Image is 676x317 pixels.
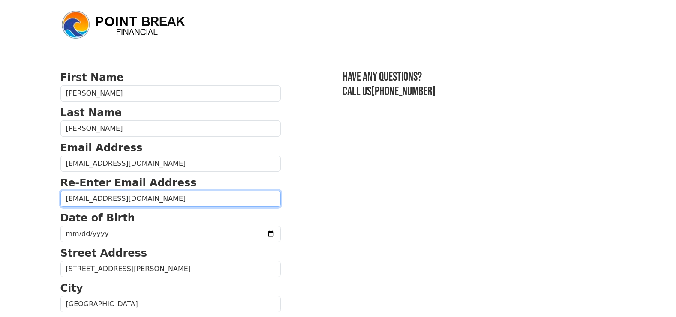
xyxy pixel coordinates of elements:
[60,282,83,294] strong: City
[60,85,281,102] input: First Name
[60,120,281,137] input: Last Name
[60,72,124,84] strong: First Name
[343,84,616,99] h3: Call us
[60,261,281,277] input: Street Address
[60,107,122,119] strong: Last Name
[60,296,281,312] input: City
[60,247,147,259] strong: Street Address
[371,84,436,99] a: [PHONE_NUMBER]
[60,212,135,224] strong: Date of Birth
[60,142,143,154] strong: Email Address
[343,70,616,84] h3: Have any questions?
[60,177,197,189] strong: Re-Enter Email Address
[60,191,281,207] input: Re-Enter Email Address
[60,9,189,40] img: logo.png
[60,156,281,172] input: Email Address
